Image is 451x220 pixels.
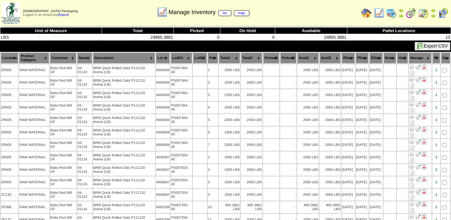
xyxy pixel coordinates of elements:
[1,189,18,201] td: ZC13C
[208,189,218,201] td: 4
[263,176,279,188] td: -
[297,52,319,64] th: Avail1
[156,114,170,126] td: 4006666
[1,176,18,188] td: ZR605
[93,89,155,101] td: BRM Quick Rolled Oats P111120 Avena (LB)
[19,164,49,176] td: RAW MATERIAL
[319,151,341,163] td: 2000 LBS
[171,77,192,89] td: PS007464-40
[1,114,18,126] td: ZR605
[319,64,341,76] td: 2000 LBS
[219,189,240,201] td: 2000 LBS
[297,164,319,176] td: 2000 LBS
[1,151,18,163] td: ZR605
[77,64,92,76] td: 04-01116
[77,139,92,151] td: 04-01116
[93,139,155,151] td: BRM Quick Rolled Oats P111120 Avena (LB)
[280,77,297,89] td: -
[171,114,192,126] td: PS007464-40
[0,28,102,34] th: Unit of Measure
[369,164,382,176] td: [DATE]
[421,139,427,145] img: Manage Hold
[208,89,218,101] td: 3
[409,214,414,219] img: Adjust
[319,114,341,126] td: 2000 LBS
[341,114,355,126] td: [DATE]
[219,139,240,151] td: 2000 LBS
[421,65,427,70] img: Manage Hold
[297,114,319,126] td: 2000 LBS
[156,102,170,113] td: 4006666
[77,151,92,163] td: 04-01116
[93,189,155,201] td: BRM Quick Rolled Oats P111120 Avena (LB)
[156,189,170,201] td: 4006667
[356,102,369,113] td: [DATE]
[417,43,424,50] img: excel.gif
[263,164,279,176] td: -
[219,164,240,176] td: 2000 LBS
[77,102,92,113] td: 04-01116
[241,139,262,151] td: 2000 LBS
[156,139,170,151] td: 4006666
[0,34,102,41] td: LBS
[415,102,420,107] img: Move
[220,34,275,41] td: 0
[415,65,420,70] img: Move
[356,77,369,89] td: [DATE]
[409,164,414,170] img: Adjust
[171,151,192,163] td: PS007554-40
[1,77,18,89] td: ZR605
[421,127,427,132] img: Manage Hold
[415,127,420,132] img: Move
[421,114,427,120] img: Manage Hold
[341,52,355,64] th: RDate
[433,143,440,147] div: 1
[280,189,297,201] td: -
[1,139,18,151] td: ZR605
[356,176,369,188] td: [DATE]
[19,89,49,101] td: RAW MATERIAL
[263,114,279,126] td: -
[241,176,262,188] td: 2000 LBS
[297,102,319,113] td: 2000 LBS
[19,151,49,163] td: RAW MATERIAL
[433,180,440,184] div: 1
[319,127,341,138] td: 2000 LBS
[410,158,414,163] i: Note
[319,52,341,64] th: Avail2
[263,77,279,89] td: -
[441,52,450,64] th: Grp
[171,127,192,138] td: PS007464-40
[415,77,420,82] img: Move
[356,151,369,163] td: [DATE]
[77,127,92,138] td: 04-01116
[438,8,448,18] img: calendarcustomer.gif
[157,7,167,17] img: line_graph.gif
[341,164,355,176] td: [DATE]
[208,176,218,188] td: 3
[356,139,369,151] td: [DATE]
[263,64,279,76] td: -
[77,176,92,188] td: 04-01116
[410,121,414,126] i: Note
[341,176,355,188] td: [DATE]
[415,164,420,170] img: Move
[19,52,49,64] th: Product Category
[410,170,414,175] i: Note
[341,64,355,76] td: [DATE]
[319,176,341,188] td: 2000 LBS
[421,214,427,219] img: Manage Hold
[280,52,297,64] th: Picked2
[418,8,429,18] img: calendarinout.gif
[241,89,262,101] td: 2000 LBS
[19,176,49,188] td: RAW MATERIAL
[156,77,170,89] td: 4006666
[409,114,414,120] img: Adjust
[19,77,49,89] td: RAW MATERIAL
[415,189,420,194] img: Move
[410,96,414,101] i: Note
[410,146,414,150] i: Note
[410,183,414,188] i: Note
[297,89,319,101] td: 2000 LBS
[415,90,420,95] img: Move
